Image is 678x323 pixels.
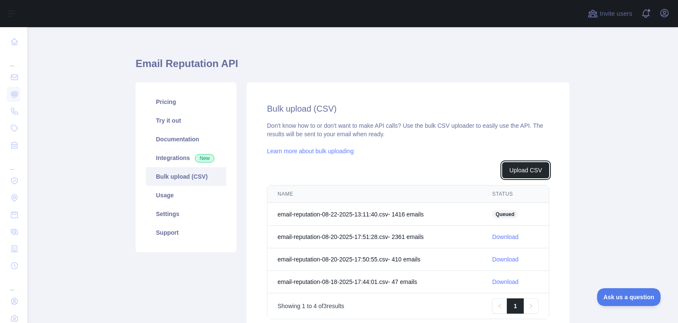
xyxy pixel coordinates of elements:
h1: Email Reputation API [136,57,570,77]
td: email-reputation-08-20-2025-17:51:28.csv - 2361 email s [267,226,482,248]
a: Download [492,233,518,240]
span: New [195,154,214,163]
span: Invite users [600,9,632,19]
a: 1 [507,298,524,314]
th: STATUS [482,185,549,203]
span: 4 [314,303,317,309]
div: ... [7,51,20,68]
a: Try it out [146,111,226,130]
a: Download [492,256,518,263]
div: ... [7,154,20,171]
div: ... [7,275,20,292]
a: Bulk upload (CSV) [146,167,226,186]
td: email-reputation-08-18-2025-17:44:01.csv - 47 email s [267,271,482,293]
a: Documentation [146,130,226,149]
a: Learn more about bulk uploading [267,148,354,154]
h2: Bulk upload (CSV) [267,103,549,115]
a: Pricing [146,93,226,111]
span: Queued [492,210,518,219]
a: Download [492,278,518,285]
a: Usage [146,186,226,205]
td: email-reputation-08-20-2025-17:50:55.csv - 410 email s [267,248,482,271]
p: Showing to of results [278,302,344,310]
nav: Pagination [492,298,539,314]
a: Settings [146,205,226,223]
th: NAME [267,185,482,203]
td: email-reputation-08-22-2025-13:11:40.csv - 1416 email s [267,203,482,226]
div: Don't know how to or don't want to make API calls? Use the bulk CSV uploader to easily use the AP... [267,121,549,319]
a: Integrations New [146,149,226,167]
span: 1 [302,303,306,309]
button: Upload CSV [502,162,549,178]
button: Invite users [586,7,634,20]
iframe: Toggle Customer Support [597,288,661,306]
span: 3 [323,303,327,309]
a: Support [146,223,226,242]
